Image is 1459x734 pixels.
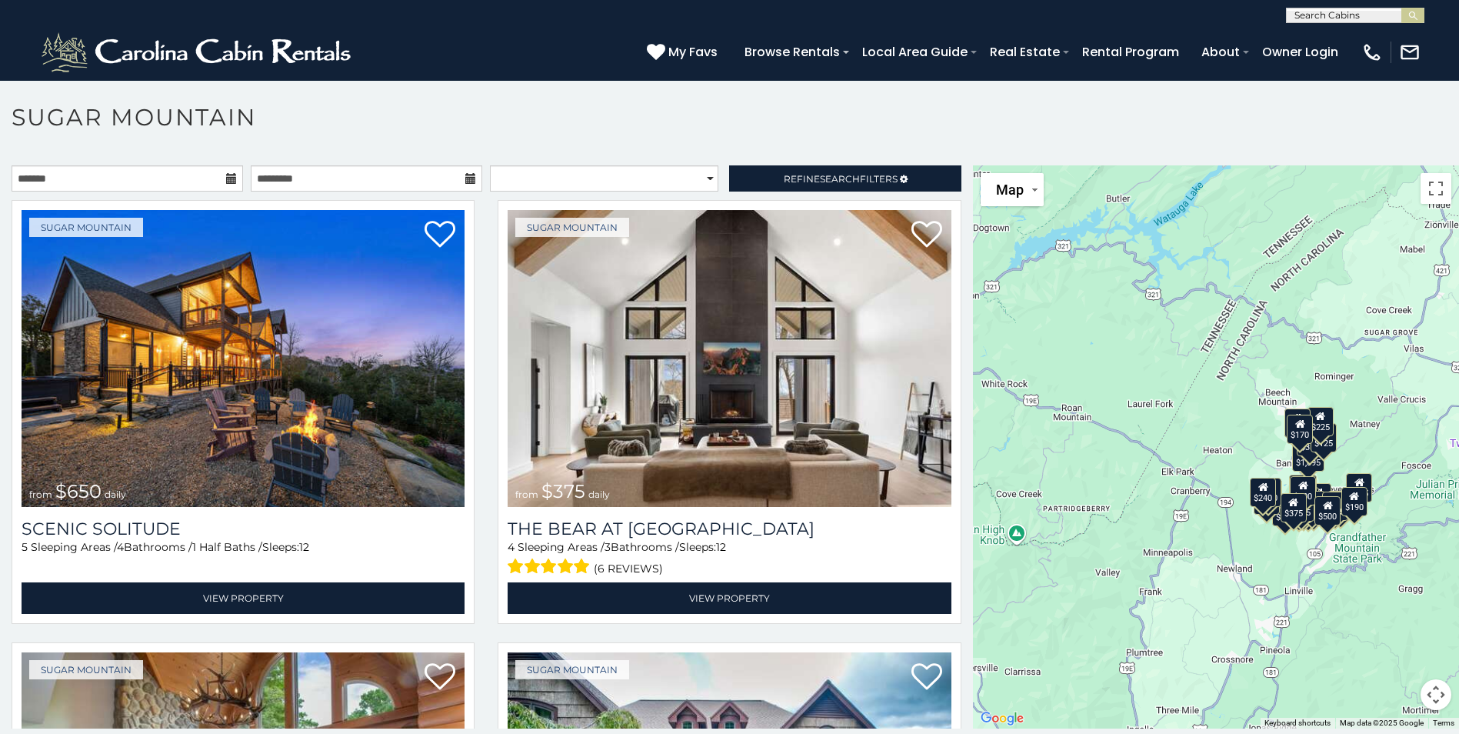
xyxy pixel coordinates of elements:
[1361,42,1383,63] img: phone-regular-white.png
[1346,473,1372,502] div: $155
[1264,718,1331,729] button: Keyboard shortcuts
[299,540,309,554] span: 12
[22,210,465,507] a: Scenic Solitude from $650 daily
[515,218,629,237] a: Sugar Mountain
[38,29,358,75] img: White-1-2.png
[977,709,1028,729] img: Google
[784,173,898,185] span: Refine Filters
[1250,478,1276,507] div: $240
[1322,492,1348,521] div: $195
[1340,719,1424,727] span: Map data ©2025 Google
[425,662,455,694] a: Add to favorites
[647,42,721,62] a: My Favs
[22,540,28,554] span: 5
[737,38,848,65] a: Browse Rentals
[588,489,610,500] span: daily
[425,219,455,252] a: Add to favorites
[1433,719,1454,727] a: Terms (opens in new tab)
[117,540,124,554] span: 4
[594,559,663,579] span: (6 reviews)
[1290,476,1316,505] div: $300
[716,540,726,554] span: 12
[541,480,585,502] span: $375
[29,489,52,500] span: from
[1194,38,1247,65] a: About
[515,489,538,500] span: from
[1281,493,1307,522] div: $375
[977,709,1028,729] a: Open this area in Google Maps (opens a new window)
[55,480,102,502] span: $650
[192,540,262,554] span: 1 Half Baths /
[1399,42,1421,63] img: mail-regular-white.png
[22,539,465,579] div: Sleeping Areas / Bathrooms / Sleeps:
[508,539,951,579] div: Sleeping Areas / Bathrooms / Sleeps:
[508,210,951,507] img: The Bear At Sugar Mountain
[1284,409,1311,438] div: $240
[1287,415,1313,444] div: $170
[982,38,1068,65] a: Real Estate
[605,540,611,554] span: 3
[1292,442,1324,472] div: $1,095
[29,660,143,679] a: Sugar Mountain
[911,219,942,252] a: Add to favorites
[105,489,126,500] span: daily
[1314,496,1341,525] div: $500
[22,582,465,614] a: View Property
[1291,475,1317,504] div: $265
[508,582,951,614] a: View Property
[1074,38,1187,65] a: Rental Program
[1254,38,1346,65] a: Owner Login
[515,660,629,679] a: Sugar Mountain
[508,519,951,539] h3: The Bear At Sugar Mountain
[996,182,1024,198] span: Map
[1289,475,1315,504] div: $190
[508,519,951,539] a: The Bear At [GEOGRAPHIC_DATA]
[1421,679,1451,710] button: Map camera controls
[668,42,718,62] span: My Favs
[729,165,961,192] a: RefineSearchFilters
[820,173,860,185] span: Search
[22,210,465,507] img: Scenic Solitude
[508,210,951,507] a: The Bear At Sugar Mountain from $375 daily
[1305,483,1331,512] div: $200
[29,218,143,237] a: Sugar Mountain
[981,173,1044,206] button: Change map style
[911,662,942,694] a: Add to favorites
[1307,407,1334,436] div: $225
[854,38,975,65] a: Local Area Guide
[22,519,465,539] a: Scenic Solitude
[1421,173,1451,204] button: Toggle fullscreen view
[508,540,515,554] span: 4
[1311,423,1337,452] div: $125
[1341,487,1367,516] div: $190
